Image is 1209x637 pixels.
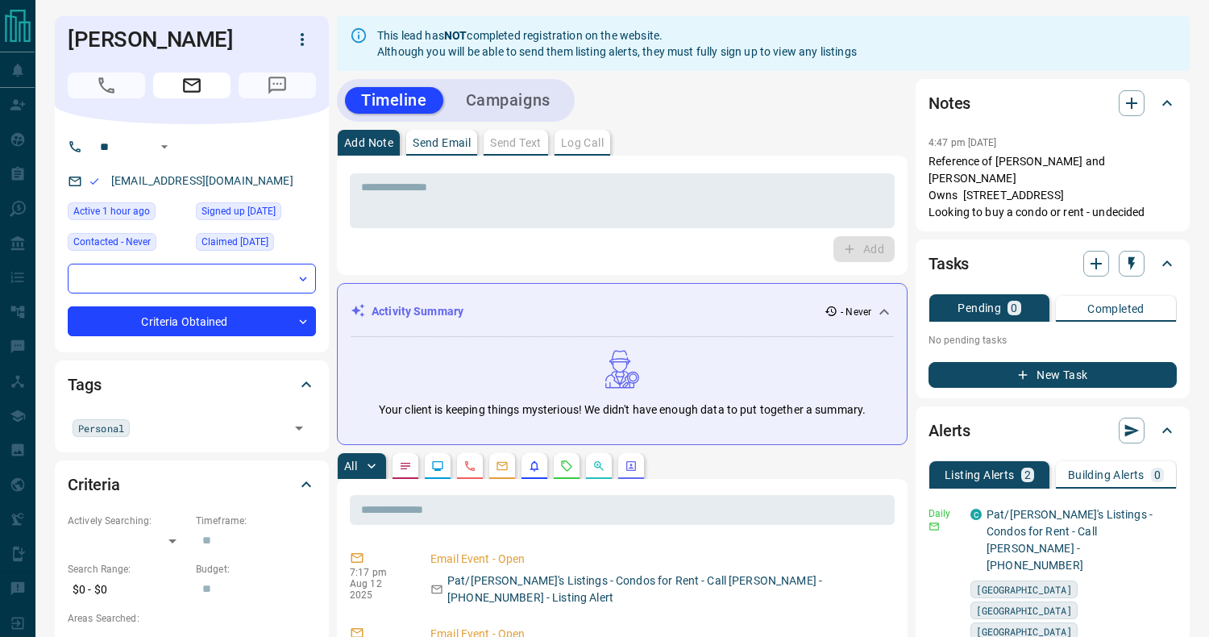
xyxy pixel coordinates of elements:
[592,460,605,473] svg: Opportunities
[68,27,264,52] h1: [PERSON_NAME]
[350,578,406,601] p: Aug 12 2025
[1087,303,1145,314] p: Completed
[155,137,174,156] button: Open
[344,137,393,148] p: Add Note
[399,460,412,473] svg: Notes
[929,244,1177,283] div: Tasks
[970,509,982,520] div: condos.ca
[196,202,316,225] div: Thu Jun 26 2025
[958,302,1001,314] p: Pending
[351,297,894,327] div: Activity Summary- Never
[929,418,970,443] h2: Alerts
[1068,469,1145,481] p: Building Alerts
[929,90,970,116] h2: Notes
[1011,302,1017,314] p: 0
[625,460,638,473] svg: Agent Actions
[929,362,1177,388] button: New Task
[196,514,316,528] p: Timeframe:
[68,73,145,98] span: No Number
[89,176,100,187] svg: Email Valid
[444,29,467,42] strong: NOT
[73,234,151,250] span: Contacted - Never
[976,581,1072,597] span: [GEOGRAPHIC_DATA]
[929,153,1177,221] p: Reference of [PERSON_NAME] and [PERSON_NAME] Owns [STREET_ADDRESS] Looking to buy a condo or rent...
[68,562,188,577] p: Search Range:
[201,234,268,250] span: Claimed [DATE]
[447,572,888,606] p: Pat/[PERSON_NAME]'s Listings - Condos for Rent - Call [PERSON_NAME] - [PHONE_NUMBER] - Listing Alert
[68,577,188,603] p: $0 - $0
[496,460,509,473] svg: Emails
[463,460,476,473] svg: Calls
[68,365,316,404] div: Tags
[153,73,231,98] span: Email
[1024,469,1031,481] p: 2
[111,174,293,187] a: [EMAIL_ADDRESS][DOMAIN_NAME]
[350,567,406,578] p: 7:17 pm
[196,233,316,256] div: Thu Jun 26 2025
[239,73,316,98] span: No Number
[345,87,443,114] button: Timeline
[976,602,1072,618] span: [GEOGRAPHIC_DATA]
[987,508,1153,572] a: Pat/[PERSON_NAME]'s Listings - Condos for Rent - Call [PERSON_NAME] - [PHONE_NUMBER]
[450,87,567,114] button: Campaigns
[288,417,310,439] button: Open
[929,328,1177,352] p: No pending tasks
[413,137,471,148] p: Send Email
[929,411,1177,450] div: Alerts
[68,372,101,398] h2: Tags
[379,402,866,418] p: Your client is keeping things mysterious! We didn't have enough data to put together a summary.
[528,460,541,473] svg: Listing Alerts
[73,203,150,219] span: Active 1 hour ago
[560,460,573,473] svg: Requests
[68,514,188,528] p: Actively Searching:
[372,303,463,320] p: Activity Summary
[929,521,940,532] svg: Email
[196,562,316,577] p: Budget:
[945,469,1015,481] p: Listing Alerts
[68,472,120,498] h2: Criteria
[929,84,1177,123] div: Notes
[344,460,357,472] p: All
[929,506,961,521] p: Daily
[78,420,124,436] span: Personal
[431,460,444,473] svg: Lead Browsing Activity
[430,551,888,568] p: Email Event - Open
[68,611,316,626] p: Areas Searched:
[929,251,969,277] h2: Tasks
[377,21,857,66] div: This lead has completed registration on the website. Although you will be able to send them listi...
[68,202,188,225] div: Tue Aug 12 2025
[841,305,871,319] p: - Never
[201,203,276,219] span: Signed up [DATE]
[68,465,316,504] div: Criteria
[68,306,316,336] div: Criteria Obtained
[929,137,997,148] p: 4:47 pm [DATE]
[1154,469,1161,481] p: 0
